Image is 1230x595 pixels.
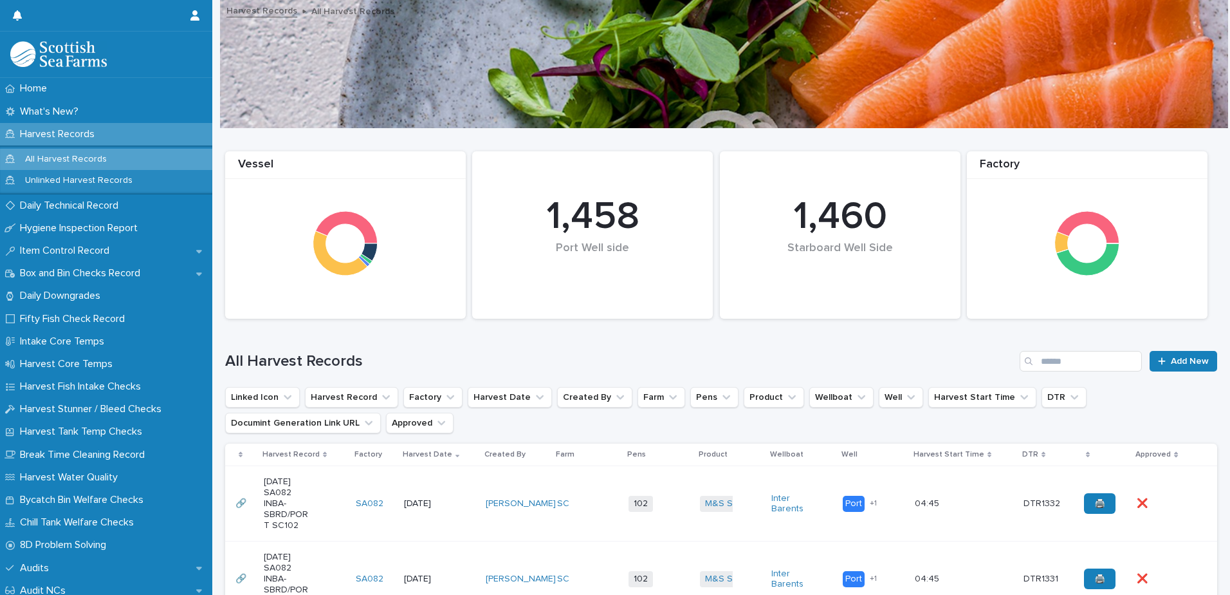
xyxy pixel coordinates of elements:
p: Item Control Record [15,245,120,257]
button: Pens [690,387,739,408]
button: Harvest Record [305,387,398,408]
p: DTR [1022,448,1038,462]
p: Intake Core Temps [15,335,115,348]
p: Bycatch Bin Welfare Checks [15,494,154,506]
span: 102 [629,571,653,587]
a: SC [557,498,569,509]
p: 🔗 [235,571,249,585]
p: ❌ [1137,496,1150,509]
p: 🔗 [235,496,249,509]
div: Starboard Well Side [742,241,939,282]
a: Add New [1150,351,1217,372]
h1: All Harvest Records [225,352,1014,371]
a: Inter Barents [771,493,817,515]
p: [DATE] [404,498,450,509]
div: Port [843,496,865,512]
p: All Harvest Records [311,3,394,17]
p: Home [15,82,57,95]
p: DTR1332 [1023,496,1063,509]
p: Harvest Water Quality [15,471,128,484]
button: Harvest Date [468,387,552,408]
p: 8D Problem Solving [15,539,116,551]
p: [DATE] [404,574,450,585]
a: M&S Select [705,574,753,585]
p: Audits [15,562,59,574]
button: Wellboat [809,387,874,408]
p: Daily Downgrades [15,290,111,302]
p: Daily Technical Record [15,200,129,212]
a: [PERSON_NAME] [486,498,556,509]
button: Linked Icon [225,387,300,408]
div: Port Well side [494,241,691,282]
p: 04:45 [915,571,942,585]
p: Unlinked Harvest Records [15,175,143,186]
button: Factory [403,387,463,408]
p: Pens [627,448,646,462]
a: M&S Select [705,498,753,509]
p: Wellboat [770,448,803,462]
button: Farm [638,387,685,408]
p: Harvest Fish Intake Checks [15,381,151,393]
a: SA082 [356,498,383,509]
div: Factory [967,158,1207,179]
p: 04:45 [915,496,942,509]
a: 🖨️ [1084,493,1115,514]
button: Created By [557,387,632,408]
a: 🖨️ [1084,569,1115,589]
p: Box and Bin Checks Record [15,267,151,279]
span: 🖨️ [1094,499,1105,508]
p: Hygiene Inspection Report [15,222,148,234]
div: Port [843,571,865,587]
p: Harvest Stunner / Bleed Checks [15,403,172,415]
p: Break Time Cleaning Record [15,449,155,461]
span: + 1 [870,575,877,583]
p: Harvest Records [15,128,105,140]
a: [PERSON_NAME] [486,574,556,585]
tr: 🔗🔗 [DATE] SA082 INBA-SBRD/PORT SC102SA082 [DATE][PERSON_NAME] SC 102M&S Select Inter Barents Port... [225,466,1217,542]
div: 1,458 [494,194,691,240]
p: Harvest Record [262,448,320,462]
p: Created By [484,448,526,462]
div: Vessel [225,158,466,179]
p: Factory [354,448,382,462]
a: SA082 [356,574,383,585]
a: Inter Barents [771,569,817,590]
p: Product [699,448,728,462]
p: Farm [556,448,574,462]
button: Approved [386,413,454,433]
p: ❌ [1137,571,1150,585]
p: Approved [1135,448,1171,462]
span: + 1 [870,500,877,507]
span: 🖨️ [1094,574,1105,583]
button: Documint Generation Link URL [225,413,381,433]
button: Product [744,387,804,408]
button: Well [879,387,923,408]
a: SC [557,574,569,585]
p: Harvest Date [403,448,452,462]
span: 102 [629,496,653,512]
p: All Harvest Records [15,154,117,165]
p: Well [841,448,858,462]
p: What's New? [15,106,89,118]
p: Chill Tank Welfare Checks [15,516,144,529]
p: [DATE] SA082 INBA-SBRD/PORT SC102 [264,477,309,531]
p: Harvest Tank Temp Checks [15,426,152,438]
span: Add New [1171,357,1209,366]
p: Fifty Fish Check Record [15,313,135,325]
input: Search [1020,351,1142,372]
img: mMrefqRFQpe26GRNOUkG [10,41,107,67]
p: DTR1331 [1023,571,1061,585]
p: Harvest Start Time [913,448,984,462]
p: Harvest Core Temps [15,358,123,370]
button: Harvest Start Time [928,387,1036,408]
a: Harvest Records [226,3,297,17]
button: DTR [1042,387,1087,408]
div: 1,460 [742,194,939,240]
